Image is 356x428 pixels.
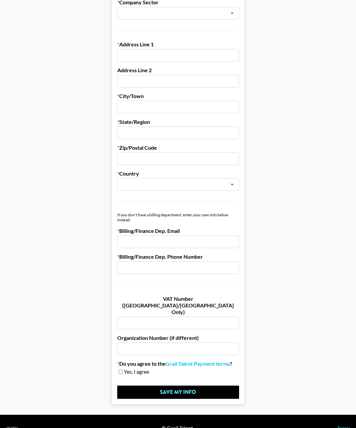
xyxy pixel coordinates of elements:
[166,360,230,367] a: Grail Talent Payment terms
[117,360,239,367] label: Do you agree to the ?
[117,144,239,151] label: Zip/Postal Code
[124,368,149,375] span: Yes, I agree
[228,180,237,189] button: Open
[117,119,239,125] label: State/Region
[117,295,239,315] label: VAT Number ([GEOGRAPHIC_DATA]/[GEOGRAPHIC_DATA] Only)
[117,41,239,48] label: Address Line 1
[228,9,237,18] button: Open
[117,335,239,341] label: Organization Number (if different)
[117,212,239,222] div: If you don't have a billing department, enter your own info below instead.
[117,386,239,399] input: Save My Info
[117,253,239,260] label: Billing/Finance Dep. Phone Number
[117,170,239,177] label: Country
[117,228,239,234] label: Billing/Finance Dep. Email
[117,93,239,99] label: City/Town
[117,67,239,74] label: Address Line 2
